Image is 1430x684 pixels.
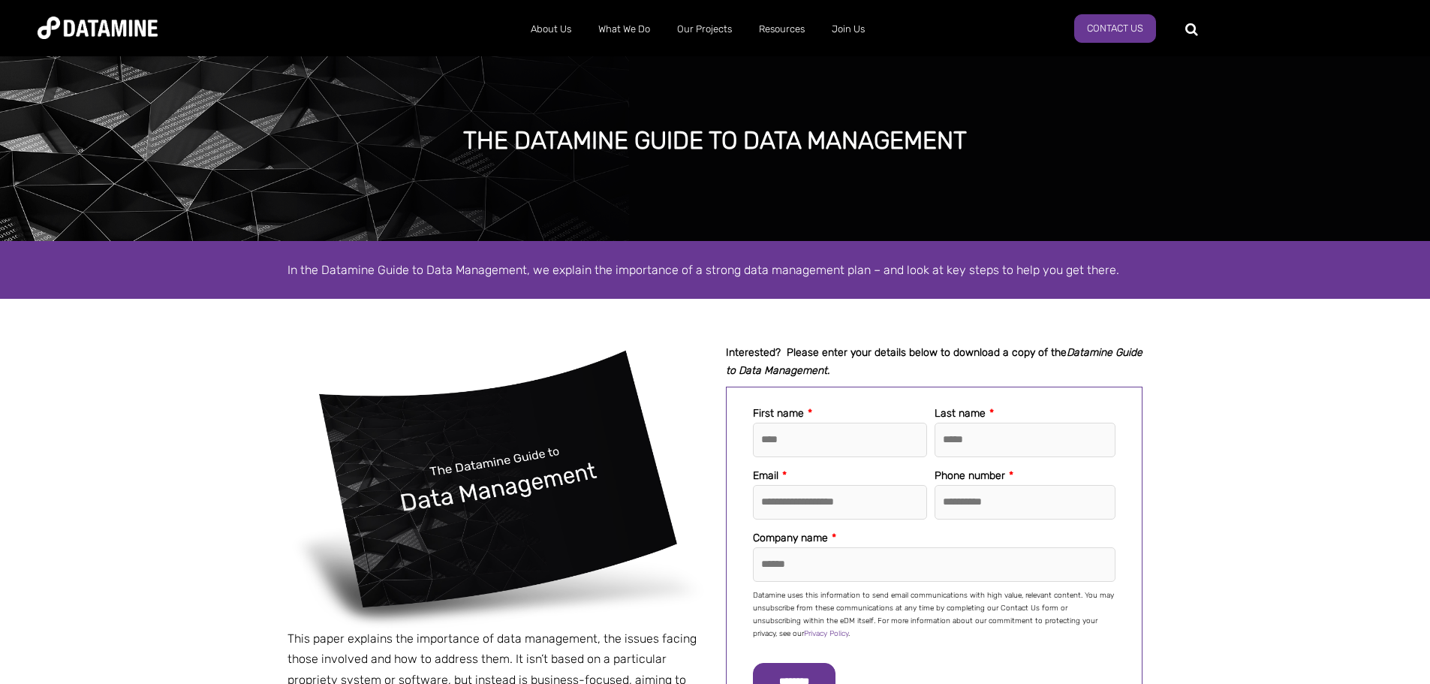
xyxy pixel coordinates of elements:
[818,10,878,49] a: Join Us
[288,263,1119,277] span: In the Datamine Guide to Data Management, we explain the importance of a strong data management p...
[753,589,1115,640] p: Datamine uses this information to send email communications with high value, relevant content. Yo...
[745,10,818,49] a: Resources
[517,10,585,49] a: About Us
[726,346,1142,377] strong: Interested? Please enter your details below to download a copy of the
[726,346,1142,377] em: Datamine Guide to Data Management.
[753,532,828,544] span: Company name
[162,128,1268,155] div: The datamine guide to Data Management
[1074,14,1156,43] a: Contact Us
[753,407,804,420] span: First name
[753,469,778,482] span: Email
[288,344,704,629] img: data-management_mockup
[804,629,848,638] a: Privacy Policy
[935,407,986,420] span: Last name
[585,10,664,49] a: What We Do
[935,469,1005,482] span: Phone number
[664,10,745,49] a: Our Projects
[38,17,158,39] img: Datamine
